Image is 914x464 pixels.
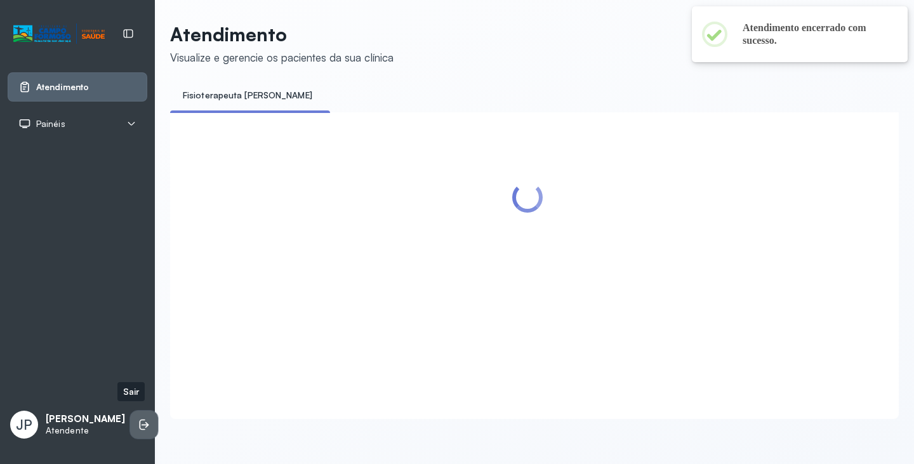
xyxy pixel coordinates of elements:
img: Logotipo do estabelecimento [13,23,105,44]
span: Painéis [36,119,65,129]
p: Atendimento [170,23,394,46]
p: [PERSON_NAME] [46,413,125,425]
p: Atendente [46,425,125,436]
h2: Atendimento encerrado com sucesso. [743,22,887,47]
div: Visualize e gerencie os pacientes da sua clínica [170,51,394,64]
a: Atendimento [18,81,136,93]
a: Fisioterapeuta [PERSON_NAME] [170,85,325,106]
span: Atendimento [36,82,89,93]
